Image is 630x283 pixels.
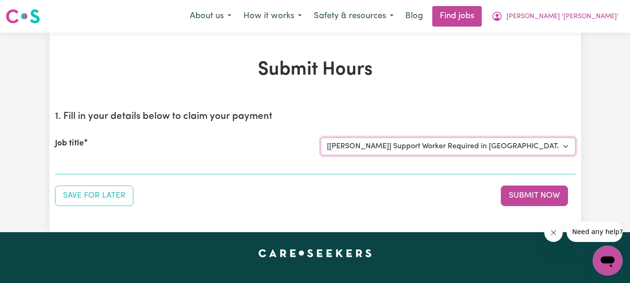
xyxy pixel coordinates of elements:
img: Careseekers logo [6,8,40,25]
span: [PERSON_NAME] '[PERSON_NAME]' [506,12,618,22]
button: About us [184,7,237,26]
span: Need any help? [6,7,56,14]
iframe: Close message [544,223,563,242]
button: Save your job report [55,186,133,206]
label: Job title [55,138,84,150]
button: Submit your job report [501,186,568,206]
a: Careseekers logo [6,6,40,27]
iframe: Button to launch messaging window [593,246,623,276]
h2: 1. Fill in your details below to claim your payment [55,111,575,123]
h1: Submit Hours [55,59,575,81]
button: How it works [237,7,308,26]
a: Find jobs [432,6,482,27]
a: Blog [400,6,429,27]
a: Careseekers home page [258,249,372,256]
iframe: Message from company [567,221,623,242]
button: Safety & resources [308,7,400,26]
button: My Account [485,7,624,26]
